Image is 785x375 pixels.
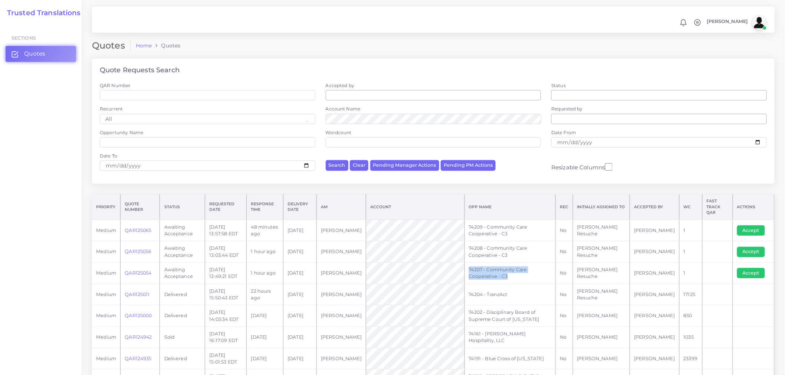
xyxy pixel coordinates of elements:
[464,326,556,348] td: 74161 - [PERSON_NAME] Hospitality, LLC
[702,195,733,220] th: Fast Track QAR
[370,160,439,171] button: Pending Manager Actions
[92,195,121,220] th: Priority
[205,305,247,327] td: [DATE] 14:03:34 EDT
[556,305,573,327] td: No
[573,262,630,284] td: [PERSON_NAME] Resuche
[136,42,152,49] a: Home
[573,241,630,263] td: [PERSON_NAME] Resuche
[316,241,366,263] td: [PERSON_NAME]
[316,195,366,220] th: AM
[283,284,317,305] td: [DATE]
[152,42,180,49] li: Quotes
[125,292,150,297] a: QAR125011
[283,241,317,263] td: [DATE]
[679,241,702,263] td: 1
[366,195,464,220] th: Account
[125,249,151,254] a: QAR125056
[12,35,36,41] span: Sections
[100,153,117,159] label: Date To
[160,284,205,305] td: Delivered
[100,106,123,112] label: Recurrent
[679,220,702,241] td: 1
[464,305,556,327] td: 74202 - Disciplinary Board of Supreme Court of [US_STATE]
[556,262,573,284] td: No
[100,66,180,74] h4: Quote Requests Search
[464,262,556,284] td: 74207 - Community Care Cooperative - C3
[96,292,116,297] span: medium
[316,305,366,327] td: [PERSON_NAME]
[464,220,556,241] td: 74209 - Community Care Cooperative - C3
[737,227,770,233] a: Accept
[316,326,366,348] td: [PERSON_NAME]
[247,262,283,284] td: 1 hour ago
[205,348,247,369] td: [DATE] 15:01:53 EDT
[703,15,769,30] a: [PERSON_NAME]avatar
[551,129,576,136] label: Date From
[556,326,573,348] td: No
[630,262,679,284] td: [PERSON_NAME]
[679,326,702,348] td: 1035
[160,348,205,369] td: Delivered
[160,262,205,284] td: Awaiting Acceptance
[205,326,247,348] td: [DATE] 16:17:09 EDT
[283,220,317,241] td: [DATE]
[160,305,205,327] td: Delivered
[316,348,366,369] td: [PERSON_NAME]
[24,50,45,58] span: Quotes
[100,82,131,89] label: QAR Number
[247,195,283,220] th: Response Time
[737,270,770,276] a: Accept
[316,284,366,305] td: [PERSON_NAME]
[316,262,366,284] td: [PERSON_NAME]
[556,284,573,305] td: No
[96,356,116,361] span: medium
[283,262,317,284] td: [DATE]
[326,106,361,112] label: Account Name
[316,220,366,241] td: [PERSON_NAME]
[160,326,205,348] td: Sold
[205,284,247,305] td: [DATE] 15:50:43 EDT
[551,162,612,172] label: Resizable Columns
[283,326,317,348] td: [DATE]
[247,220,283,241] td: 48 minutes ago
[630,241,679,263] td: [PERSON_NAME]
[326,160,348,171] button: Search
[247,284,283,305] td: 22 hours ago
[737,249,770,254] a: Accept
[160,220,205,241] td: Awaiting Acceptance
[125,313,152,318] a: QAR125000
[630,305,679,327] td: [PERSON_NAME]
[556,195,573,220] th: REC
[247,305,283,327] td: [DATE]
[464,241,556,263] td: 74208 - Community Care Cooperative - C3
[679,284,702,305] td: 17125
[679,262,702,284] td: 1
[121,195,160,220] th: Quote Number
[605,162,612,172] input: Resizable Columns
[247,326,283,348] td: [DATE]
[100,129,143,136] label: Opportunity Name
[96,228,116,233] span: medium
[464,195,556,220] th: Opp Name
[92,40,131,51] h2: Quotes
[573,326,630,348] td: [PERSON_NAME]
[630,284,679,305] td: [PERSON_NAME]
[205,262,247,284] td: [DATE] 12:49:21 EDT
[6,46,76,62] a: Quotes
[350,160,368,171] button: Clear
[283,195,317,220] th: Delivery Date
[556,220,573,241] td: No
[247,241,283,263] td: 1 hour ago
[464,348,556,369] td: 74191 - Blue Cross of [US_STATE]
[283,305,317,327] td: [DATE]
[96,270,116,276] span: medium
[556,241,573,263] td: No
[573,348,630,369] td: [PERSON_NAME]
[679,348,702,369] td: 23399
[2,9,81,17] a: Trusted Translations
[283,348,317,369] td: [DATE]
[551,106,583,112] label: Requested by
[160,241,205,263] td: Awaiting Acceptance
[551,82,566,89] label: Status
